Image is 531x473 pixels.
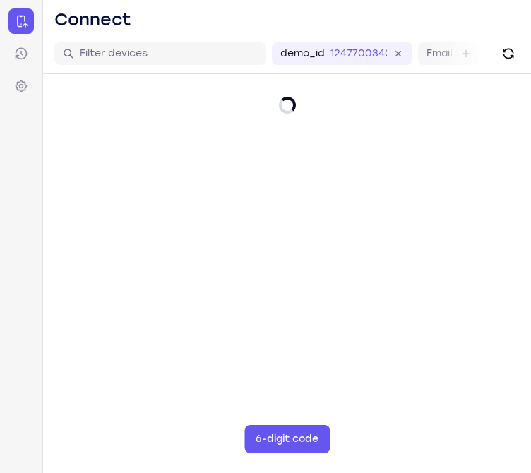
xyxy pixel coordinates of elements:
input: Filter devices... [80,47,258,61]
label: Email [426,47,452,61]
h1: Connect [54,8,131,31]
label: demo_id [280,47,325,61]
a: Connect [8,8,34,34]
button: 6-digit code [244,425,330,453]
a: Sessions [8,41,34,66]
a: Settings [8,73,34,99]
button: Refresh [497,42,520,65]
